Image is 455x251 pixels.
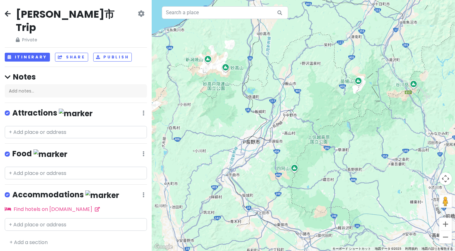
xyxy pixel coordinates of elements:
button: 地図上にペグマンをドロップして、ストリートビューを開きます [439,195,452,208]
button: Itinerary [5,53,50,62]
button: ズームアウト [439,231,452,243]
h2: [PERSON_NAME]市 Trip [16,8,136,34]
h4: Attractions [12,108,93,118]
button: キーボード ショートカット [332,247,371,251]
span: 地図データ ©2025 [375,247,401,250]
div: Add notes... [5,84,147,98]
input: + Add place or address [5,167,147,179]
span: Private [16,36,136,43]
input: + Add place or address [5,126,147,139]
a: Find hotels on [DOMAIN_NAME] [5,206,100,213]
img: marker [33,149,67,159]
h4: Accommodations [12,190,119,200]
button: 地図のカメラ コントロール [439,172,452,185]
img: marker [59,109,93,118]
a: 地図の誤りを報告する [422,247,453,250]
h4: Food [12,149,67,159]
a: Google マップでこの地域を開きます（新しいウィンドウが開きます） [153,243,174,251]
input: + Add place or address [5,218,147,231]
input: Search a place [162,6,288,19]
button: ズームイン [439,218,452,230]
a: + Add a section [9,239,48,246]
h4: Notes [5,72,147,82]
a: 利用規約（新しいタブで開きます） [405,247,418,250]
img: marker [85,190,119,200]
img: Google [153,243,174,251]
button: Publish [93,53,132,62]
button: Share [55,53,88,62]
